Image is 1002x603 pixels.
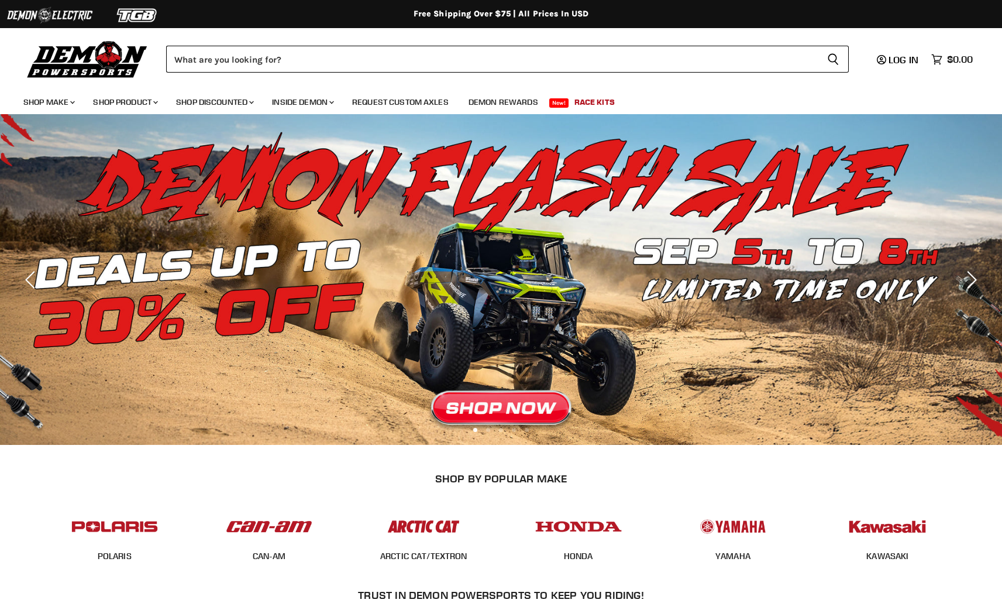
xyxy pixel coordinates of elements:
a: Demon Rewards [460,90,547,114]
li: Page dot 3 [499,428,503,432]
a: KAWASAKI [866,551,908,561]
a: $0.00 [925,51,979,68]
div: Free Shipping Over $75 | All Prices In USD [33,9,969,19]
span: New! [549,98,569,108]
span: ARCTIC CAT/TEXTRON [380,551,467,563]
a: CAN-AM [253,551,286,561]
img: POPULAR_MAKE_logo_1_adc20308-ab24-48c4-9fac-e3c1a623d575.jpg [223,509,315,544]
a: Shop Discounted [167,90,261,114]
form: Product [166,46,849,73]
li: Page dot 2 [486,428,490,432]
a: YAMAHA [715,551,750,561]
span: Log in [889,54,918,66]
a: Race Kits [566,90,624,114]
span: KAWASAKI [866,551,908,563]
button: Next [958,268,982,292]
img: POPULAR_MAKE_logo_2_dba48cf1-af45-46d4-8f73-953a0f002620.jpg [69,509,160,544]
button: Previous [20,268,44,292]
button: Search [818,46,849,73]
a: ARCTIC CAT/TEXTRON [380,551,467,561]
a: Inside Demon [263,90,341,114]
img: Demon Powersports [23,38,151,80]
img: POPULAR_MAKE_logo_3_027535af-6171-4c5e-a9bc-f0eccd05c5d6.jpg [378,509,469,544]
span: CAN-AM [253,551,286,563]
li: Page dot 1 [473,428,477,432]
a: Request Custom Axles [343,90,457,114]
a: POLARIS [98,551,132,561]
img: TGB Logo 2 [94,4,181,26]
span: YAMAHA [715,551,750,563]
a: Shop Product [84,90,165,114]
li: Page dot 4 [512,428,516,432]
span: HONDA [564,551,593,563]
a: Shop Make [15,90,82,114]
img: POPULAR_MAKE_logo_4_4923a504-4bac-4306-a1be-165a52280178.jpg [533,509,624,544]
img: Demon Electric Logo 2 [6,4,94,26]
input: Search [166,46,818,73]
h2: SHOP BY POPULAR MAKE [47,472,955,485]
a: HONDA [564,551,593,561]
ul: Main menu [15,85,970,114]
li: Page dot 5 [525,428,529,432]
span: $0.00 [947,54,973,65]
img: POPULAR_MAKE_logo_6_76e8c46f-2d1e-4ecc-b320-194822857d41.jpg [842,509,933,544]
a: Log in [872,54,925,65]
h2: Trust In Demon Powersports To Keep You Riding! [61,589,941,601]
span: POLARIS [98,551,132,563]
img: POPULAR_MAKE_logo_5_20258e7f-293c-4aac-afa8-159eaa299126.jpg [687,509,779,544]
